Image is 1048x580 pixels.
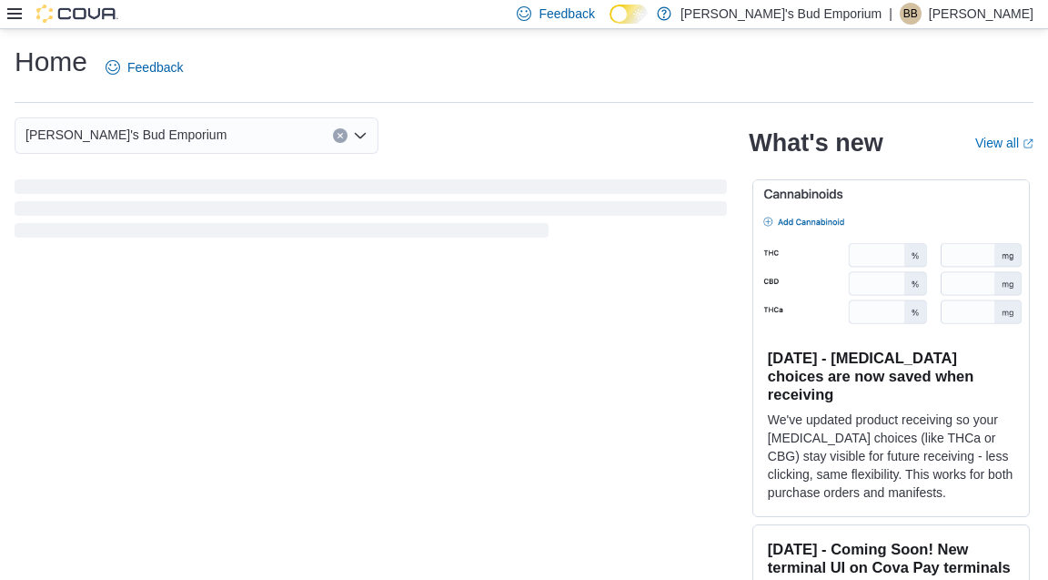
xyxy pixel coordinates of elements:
[768,411,1014,502] p: We've updated product receiving so your [MEDICAL_DATA] choices (like THCa or CBG) stay visible fo...
[98,49,190,86] a: Feedback
[768,540,1014,576] h3: [DATE] - Coming Soon! New terminal UI on Cova Pay terminals
[25,124,227,146] span: [PERSON_NAME]'s Bud Emporium
[680,3,882,25] p: [PERSON_NAME]'s Bud Emporium
[1023,138,1033,149] svg: External link
[15,183,727,241] span: Loading
[903,3,918,25] span: BB
[889,3,892,25] p: |
[539,5,594,23] span: Feedback
[353,128,368,143] button: Open list of options
[975,136,1033,150] a: View allExternal link
[929,3,1033,25] p: [PERSON_NAME]
[749,128,882,158] h2: What's new
[768,349,1014,403] h3: [DATE] - [MEDICAL_DATA] choices are now saved when receiving
[127,58,183,76] span: Feedback
[333,128,348,143] button: Clear input
[36,5,118,23] img: Cova
[15,44,87,80] h1: Home
[610,5,648,24] input: Dark Mode
[900,3,922,25] div: Brandon Babineau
